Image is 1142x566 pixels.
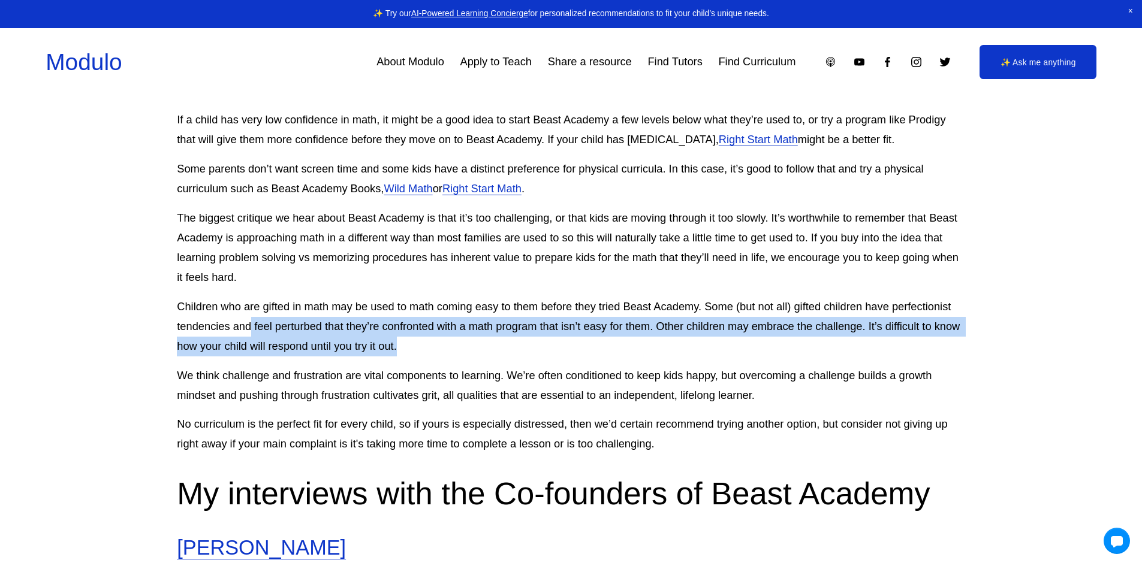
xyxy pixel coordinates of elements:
[376,51,444,73] a: About Modulo
[718,51,796,73] a: Find Curriculum
[177,366,965,405] p: We think challenge and frustration are vital components to learning. We’re often conditioned to k...
[177,536,346,559] a: [PERSON_NAME]
[177,208,965,287] p: The biggest critique we hear about Beast Academy is that it’s too challenging, or that kids are m...
[881,56,894,68] a: Facebook
[442,182,522,195] a: Right Start Math
[824,56,837,68] a: Apple Podcasts
[853,56,866,68] a: YouTube
[384,182,432,195] a: Wild Math
[177,159,965,199] p: Some parents don’t want screen time and some kids have a distinct preference for physical curricu...
[46,49,122,75] a: Modulo
[980,45,1096,79] a: ✨ Ask me anything
[177,110,965,150] p: If a child has very low confidence in math, it might be a good idea to start Beast Academy a few ...
[177,473,965,514] h2: My interviews with the Co-founders of Beast Academy
[460,51,532,73] a: Apply to Teach
[411,9,528,18] a: AI-Powered Learning Concierge
[177,297,965,356] p: Children who are gifted in math may be used to math coming easy to them before they tried Beast A...
[647,51,702,73] a: Find Tutors
[719,133,798,146] a: Right Start Math
[177,414,965,454] p: No curriculum is the perfect fit for every child, so if yours is especially distressed, then we’d...
[910,56,923,68] a: Instagram
[548,51,632,73] a: Share a resource
[939,56,951,68] a: Twitter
